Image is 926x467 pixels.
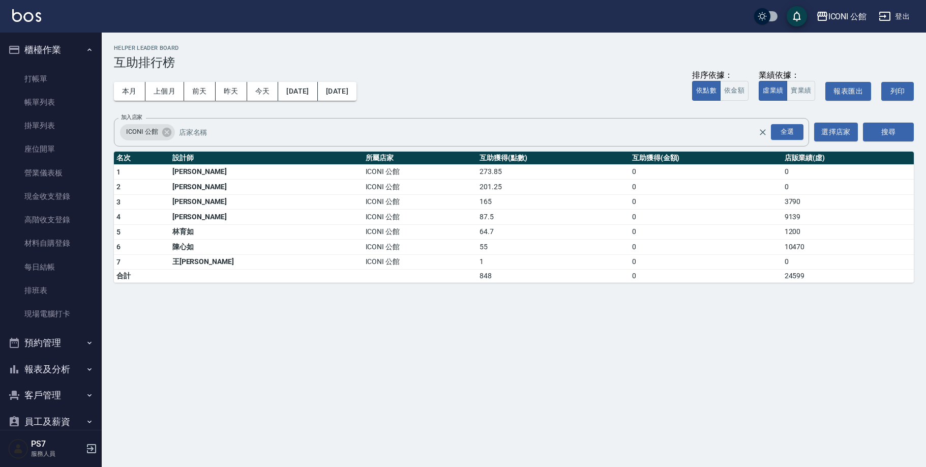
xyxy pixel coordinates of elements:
[4,279,98,302] a: 排班表
[184,82,216,101] button: 前天
[116,258,121,266] span: 7
[787,81,815,101] button: 實業績
[4,114,98,137] a: 掛單列表
[145,82,184,101] button: 上個月
[782,180,914,195] td: 0
[363,180,477,195] td: ICONI 公館
[31,439,83,449] h5: PS7
[630,210,782,225] td: 0
[814,123,858,141] button: 選擇店家
[787,6,807,26] button: save
[363,152,477,165] th: 所屬店家
[363,240,477,255] td: ICONI 公館
[12,9,41,22] img: Logo
[756,125,770,139] button: Clear
[759,81,787,101] button: 虛業績
[4,37,98,63] button: 櫃檯作業
[4,67,98,91] a: 打帳單
[759,70,815,81] div: 業績依據：
[477,164,630,180] td: 273.85
[771,124,803,140] div: 全選
[116,168,121,176] span: 1
[782,224,914,240] td: 1200
[630,194,782,210] td: 0
[769,122,805,142] button: Open
[692,81,721,101] button: 依點數
[630,224,782,240] td: 0
[4,382,98,408] button: 客戶管理
[114,45,914,51] h2: Helper Leader Board
[114,152,170,165] th: 名次
[114,270,170,283] td: 合計
[782,254,914,270] td: 0
[170,224,363,240] td: 林育如
[782,210,914,225] td: 9139
[114,82,145,101] button: 本月
[812,6,871,27] button: ICONI 公館
[278,82,317,101] button: [DATE]
[782,194,914,210] td: 3790
[4,137,98,161] a: 座位開單
[176,123,776,141] input: 店家名稱
[692,70,749,81] div: 排序依據：
[4,231,98,255] a: 材料自購登錄
[4,185,98,208] a: 現金收支登錄
[363,224,477,240] td: ICONI 公館
[477,180,630,195] td: 201.25
[8,439,28,459] img: Person
[116,183,121,191] span: 2
[4,91,98,114] a: 帳單列表
[247,82,279,101] button: 今天
[120,124,175,140] div: ICONI 公館
[863,123,914,141] button: 搜尋
[170,164,363,180] td: [PERSON_NAME]
[114,55,914,70] h3: 互助排行榜
[630,152,782,165] th: 互助獲得(金額)
[477,240,630,255] td: 55
[881,82,914,101] button: 列印
[4,208,98,231] a: 高階收支登錄
[4,161,98,185] a: 營業儀表板
[782,240,914,255] td: 10470
[116,243,121,251] span: 6
[782,152,914,165] th: 店販業績(虛)
[114,152,914,283] table: a dense table
[477,152,630,165] th: 互助獲得(點數)
[170,152,363,165] th: 設計師
[4,255,98,279] a: 每日結帳
[630,254,782,270] td: 0
[120,127,164,137] span: ICONI 公館
[630,240,782,255] td: 0
[875,7,914,26] button: 登出
[318,82,356,101] button: [DATE]
[363,194,477,210] td: ICONI 公館
[31,449,83,458] p: 服務人員
[170,180,363,195] td: [PERSON_NAME]
[116,228,121,236] span: 5
[828,10,867,23] div: ICONI 公館
[477,254,630,270] td: 1
[116,213,121,221] span: 4
[4,302,98,326] a: 現場電腦打卡
[116,198,121,206] span: 3
[630,164,782,180] td: 0
[121,113,142,121] label: 加入店家
[363,210,477,225] td: ICONI 公館
[4,356,98,383] button: 報表及分析
[363,164,477,180] td: ICONI 公館
[477,224,630,240] td: 64.7
[363,254,477,270] td: ICONI 公館
[825,82,871,101] button: 報表匯出
[170,254,363,270] td: 王[PERSON_NAME]
[4,330,98,356] button: 預約管理
[477,270,630,283] td: 848
[720,81,749,101] button: 依金額
[170,210,363,225] td: [PERSON_NAME]
[4,408,98,435] button: 員工及薪資
[630,180,782,195] td: 0
[170,194,363,210] td: [PERSON_NAME]
[216,82,247,101] button: 昨天
[477,210,630,225] td: 87.5
[630,270,782,283] td: 0
[782,164,914,180] td: 0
